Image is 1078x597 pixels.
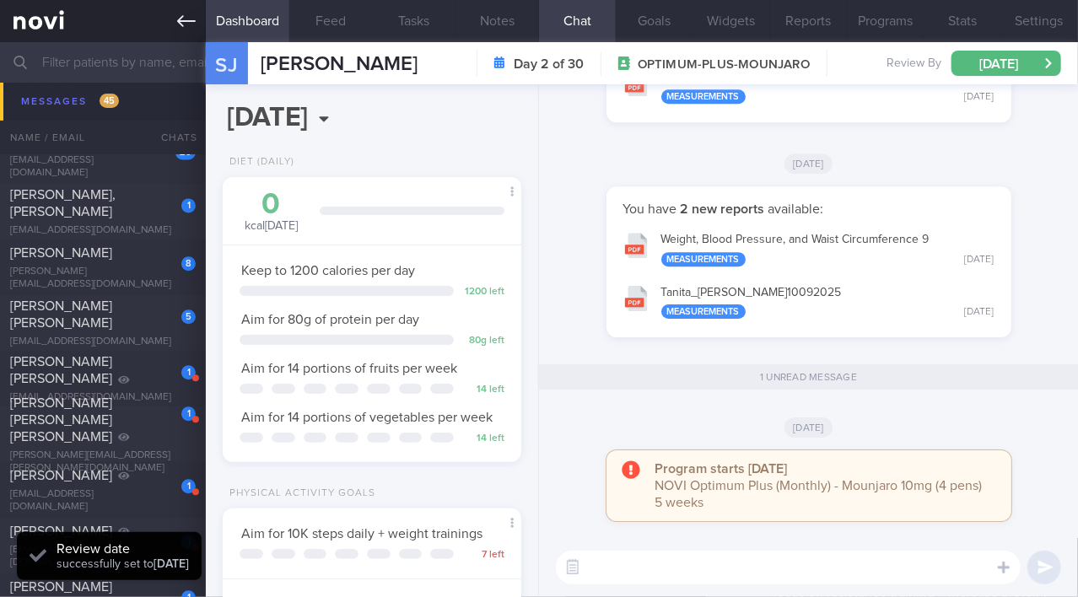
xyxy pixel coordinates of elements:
[10,391,196,404] div: [EMAIL_ADDRESS][DOMAIN_NAME]
[241,264,415,277] span: Keep to 1200 calories per day
[10,355,112,385] span: [PERSON_NAME] [PERSON_NAME]
[10,396,112,444] span: [PERSON_NAME] [PERSON_NAME] [PERSON_NAME]
[223,156,294,169] div: Diet (Daily)
[241,362,457,375] span: Aim for 14 portions of fruits per week
[462,384,504,396] div: 14 left
[514,56,584,73] strong: Day 2 of 30
[462,335,504,347] div: 80 g left
[10,524,112,538] span: [PERSON_NAME]
[661,252,746,266] div: Measurements
[181,87,196,101] div: 1
[462,549,504,562] div: 7 left
[965,254,994,266] div: [DATE]
[661,71,994,105] div: Weight, Blood Pressure, and Waist Circumference 8
[661,304,746,319] div: Measurements
[241,411,493,424] span: Aim for 14 portions of vegetables per week
[181,198,196,212] div: 1
[462,433,504,445] div: 14 left
[240,190,303,234] div: kcal [DATE]
[10,154,196,180] div: [EMAIL_ADDRESS][DOMAIN_NAME]
[154,558,189,570] strong: [DATE]
[10,488,196,514] div: [EMAIL_ADDRESS][DOMAIN_NAME]
[223,487,375,500] div: Physical Activity Goals
[10,266,196,291] div: [PERSON_NAME][EMAIL_ADDRESS][DOMAIN_NAME]
[10,224,196,237] div: [EMAIL_ADDRESS][DOMAIN_NAME]
[241,527,482,541] span: Aim for 10K steps daily + weight trainings
[951,51,1061,76] button: [DATE]
[181,406,196,421] div: 1
[10,449,196,475] div: [PERSON_NAME][EMAIL_ADDRESS][PERSON_NAME][DOMAIN_NAME]
[10,188,116,218] span: [PERSON_NAME], [PERSON_NAME]
[784,417,833,438] span: [DATE]
[175,145,196,159] div: 20
[638,56,810,73] span: OPTIMUM-PLUS-MOUNJARO
[10,544,196,569] div: [EMAIL_ADDRESS][DOMAIN_NAME]
[615,275,1003,328] button: Tanita_[PERSON_NAME]10092025 Measurements [DATE]
[655,479,983,492] span: NOVI Optimum Plus (Monthly) - Mounjaro 10mg (4 pens)
[57,541,189,557] div: Review date
[615,60,1003,113] button: Weight, Blood Pressure, and Waist Circumference 8 Measurements [DATE]
[57,558,189,570] span: successfully set to
[261,54,418,74] span: [PERSON_NAME]
[661,286,994,320] div: Tanita_ [PERSON_NAME] 10092025
[10,469,112,482] span: [PERSON_NAME]
[10,135,112,148] span: [PERSON_NAME]
[784,153,833,174] span: [DATE]
[462,286,504,298] div: 1200 left
[10,580,112,594] span: [PERSON_NAME]
[655,496,704,509] span: 5 weeks
[10,299,112,330] span: [PERSON_NAME] [PERSON_NAME]
[10,336,196,348] div: [EMAIL_ADDRESS][DOMAIN_NAME]
[661,89,746,104] div: Measurements
[10,113,196,126] div: [EMAIL_ADDRESS][DOMAIN_NAME]
[677,202,768,216] strong: 2 new reports
[181,256,196,271] div: 8
[181,309,196,324] div: 5
[241,313,419,326] span: Aim for 80g of protein per day
[181,365,196,379] div: 1
[240,190,303,219] div: 0
[196,32,259,97] div: SJ
[623,201,994,218] p: You have available:
[887,56,941,72] span: Review By
[661,233,994,266] div: Weight, Blood Pressure, and Waist Circumference 9
[655,462,788,476] strong: Program starts [DATE]
[615,222,1003,275] button: Weight, Blood Pressure, and Waist Circumference 9 Measurements [DATE]
[10,246,112,260] span: [PERSON_NAME]
[965,306,994,319] div: [DATE]
[181,479,196,493] div: 1
[965,91,994,104] div: [DATE]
